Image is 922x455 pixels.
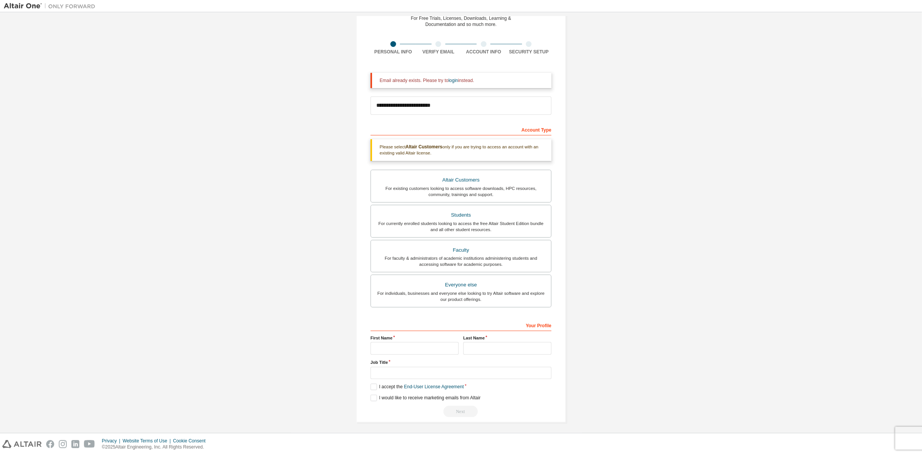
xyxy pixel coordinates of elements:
[371,406,551,417] div: Email already exists
[2,440,42,448] img: altair_logo.svg
[371,319,551,331] div: Your Profile
[404,384,464,389] a: End-User License Agreement
[59,440,67,448] img: instagram.svg
[71,440,79,448] img: linkedin.svg
[371,49,416,55] div: Personal Info
[376,290,546,302] div: For individuals, businesses and everyone else looking to try Altair software and explore our prod...
[371,335,459,341] label: First Name
[46,440,54,448] img: facebook.svg
[506,49,552,55] div: Security Setup
[416,49,461,55] div: Verify Email
[102,444,210,450] p: © 2025 Altair Engineering, Inc. All Rights Reserved.
[371,395,480,401] label: I would like to receive marketing emails from Altair
[461,49,506,55] div: Account Info
[376,175,546,185] div: Altair Customers
[371,123,551,135] div: Account Type
[371,359,551,365] label: Job Title
[411,15,511,27] div: For Free Trials, Licenses, Downloads, Learning & Documentation and so much more.
[173,438,210,444] div: Cookie Consent
[84,440,95,448] img: youtube.svg
[376,255,546,267] div: For faculty & administrators of academic institutions administering students and accessing softwa...
[4,2,99,10] img: Altair One
[376,245,546,256] div: Faculty
[376,210,546,220] div: Students
[376,185,546,198] div: For existing customers looking to access software downloads, HPC resources, community, trainings ...
[406,144,443,150] b: Altair Customers
[371,139,551,161] div: Please select only if you are trying to access an account with an existing valid Altair license.
[102,438,123,444] div: Privacy
[376,280,546,290] div: Everyone else
[380,77,545,84] div: Email already exists. Please try to instead.
[371,384,464,390] label: I accept the
[448,78,458,83] a: login
[376,220,546,233] div: For currently enrolled students looking to access the free Altair Student Edition bundle and all ...
[123,438,173,444] div: Website Terms of Use
[463,335,551,341] label: Last Name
